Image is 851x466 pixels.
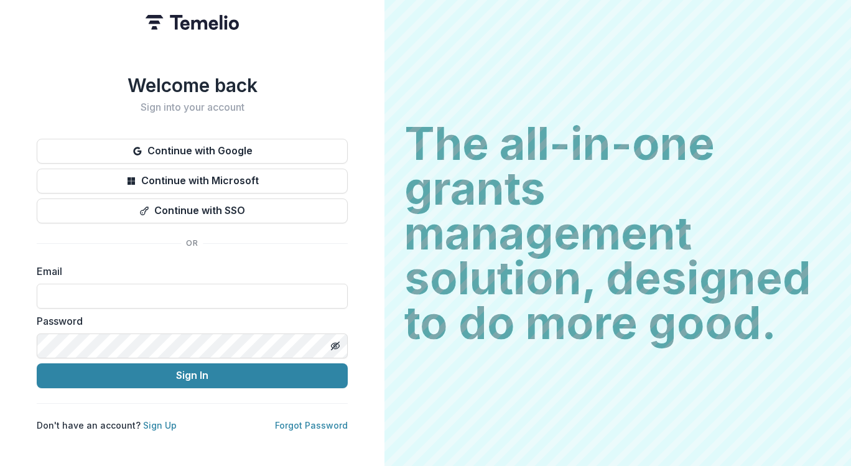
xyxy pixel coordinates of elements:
[37,139,348,164] button: Continue with Google
[37,314,340,329] label: Password
[37,169,348,193] button: Continue with Microsoft
[325,336,345,356] button: Toggle password visibility
[37,198,348,223] button: Continue with SSO
[275,420,348,431] a: Forgot Password
[37,419,177,432] p: Don't have an account?
[146,15,239,30] img: Temelio
[37,363,348,388] button: Sign In
[37,264,340,279] label: Email
[37,101,348,113] h2: Sign into your account
[143,420,177,431] a: Sign Up
[37,74,348,96] h1: Welcome back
